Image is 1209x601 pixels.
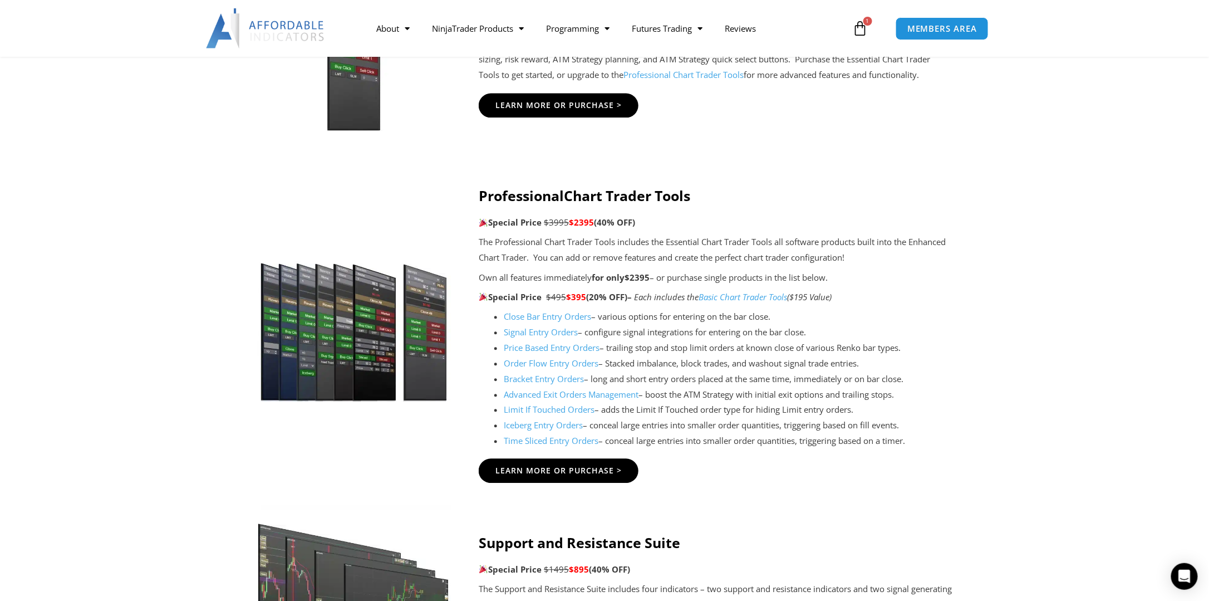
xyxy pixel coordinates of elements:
b: (20% OFF) [586,292,627,303]
span: Learn More Or Purchase > [495,102,622,110]
div: Open Intercom Messenger [1171,563,1198,590]
i: Each includes the ($195 Value) [634,292,832,303]
a: Signal Entry Orders [504,327,578,338]
span: MEMBERS AREA [907,25,977,33]
li: – adds the Limit If Touched order type for hiding Limit entry orders. [504,403,952,418]
li: – Stacked imbalance, block trades, and washout signal trade entries. [504,356,952,372]
a: About [365,16,421,41]
a: Price Based Entry Orders [504,343,599,354]
a: Basic Chart Trader Tools [699,292,787,303]
strong: Special Price [479,217,542,228]
img: LogoAI | Affordable Indicators – NinjaTrader [206,8,326,48]
nav: Menu [365,16,849,41]
strong: Special Price [479,564,542,575]
li: – boost the ATM Strategy with initial exit options and trailing stops. [504,388,952,403]
span: Own all features immediately [479,272,592,284]
li: – trailing stop and stop limit orders at known close of various Renko bar types. [504,341,952,356]
span: $1495 [544,564,569,575]
a: Learn More Or Purchase > [479,459,638,483]
img: 🎉 [479,293,488,301]
a: Order Flow Entry Orders [504,358,598,369]
strong: $2395 [592,272,650,284]
a: Reviews [714,16,767,41]
span: 1 [863,17,872,26]
h4: Professional [479,188,952,204]
span: for only [592,272,625,284]
strong: Chart Trader Tools [564,187,690,206]
a: Futures Trading [621,16,714,41]
a: MEMBERS AREA [896,17,989,40]
a: Bracket Entry Orders [504,374,584,385]
b: (40% OFF) [594,217,635,228]
span: Learn More Or Purchase > [495,467,622,475]
img: ProfessionalToolsBundlePagejpg | Affordable Indicators – NinjaTrader [257,235,451,402]
a: Close Bar Entry Orders [504,311,591,323]
a: Learn More Or Purchase > [479,94,638,118]
a: Limit If Touched Orders [504,404,594,416]
a: Time Sliced Entry Orders [504,436,598,447]
li: – conceal large entries into smaller order quantities, triggering based on a timer. [504,434,952,449]
a: Advanced Exit Orders Management [504,389,638,400]
strong: – [627,292,632,303]
a: Professional Chart Trader Tools [623,70,744,81]
img: 🎉 [479,219,488,227]
b: (40% OFF) [589,564,630,575]
span: $395 [566,292,586,303]
strong: Support and Resistance Suite [479,534,680,553]
li: – configure signal integrations for entering on the bar close. [504,325,952,341]
li: – long and short entry orders placed at the same time, immediately or on bar close. [504,372,952,388]
a: Iceberg Entry Orders [504,420,583,431]
li: – conceal large entries into smaller order quantities, triggering based on fill events. [504,418,952,434]
p: The Essential Chart Trader Tools is a starter pack for the . It is full of features including pos... [479,37,952,84]
a: Programming [535,16,621,41]
a: NinjaTrader Products [421,16,535,41]
span: $495 [546,292,566,303]
a: 1 [836,12,885,45]
p: The Professional Chart Trader Tools includes the Essential Chart Trader Tools all software produc... [479,235,952,266]
li: – various options for entering on the bar close. [504,310,952,325]
span: $2395 [569,217,594,228]
img: 🎉 [479,565,488,574]
span: $895 [569,564,589,575]
span: $3995 [544,217,569,228]
span: – or purchase single products in the list below. [650,272,828,284]
strong: Special Price [479,292,542,303]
